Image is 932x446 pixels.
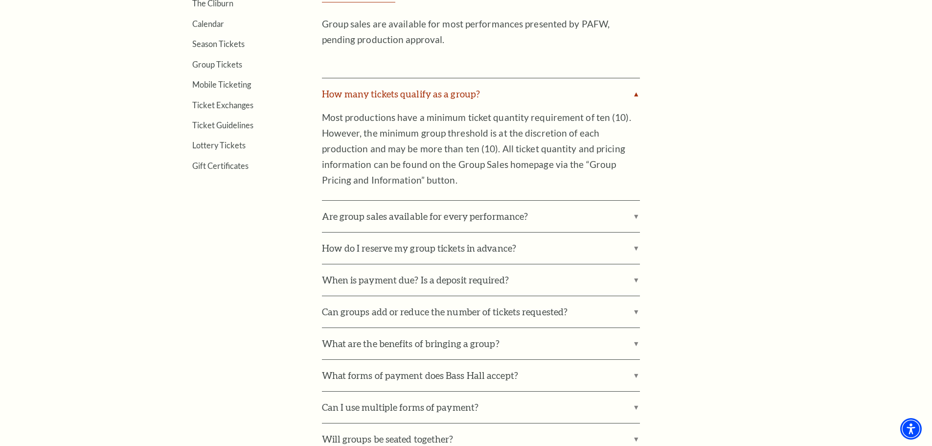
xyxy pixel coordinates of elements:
label: Can groups add or reduce the number of tickets requested? [322,296,640,328]
label: How do I reserve my group tickets in advance? [322,233,640,264]
a: Ticket Guidelines [192,120,253,130]
p: Group sales are available for most performances presented by PAFW, pending production approval. [322,16,640,47]
label: What are the benefits of bringing a group? [322,328,640,359]
a: Mobile Ticketing [192,80,251,89]
p: Most productions have a minimum ticket quantity requirement of ten (10). However, the minimum gro... [322,110,640,188]
label: How many tickets qualify as a group? [322,78,640,110]
a: Lottery Tickets [192,141,246,150]
a: Calendar [192,19,224,28]
label: When is payment due? Is a deposit required? [322,264,640,296]
label: What forms of payment does Bass Hall accept? [322,360,640,391]
a: Season Tickets [192,39,245,48]
div: Accessibility Menu [900,418,922,440]
a: Group Tickets [192,60,242,69]
a: Gift Certificates [192,161,249,170]
a: Ticket Exchanges [192,100,253,110]
label: Are group sales available for every performance? [322,201,640,232]
label: Can I use multiple forms of payment? [322,392,640,423]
